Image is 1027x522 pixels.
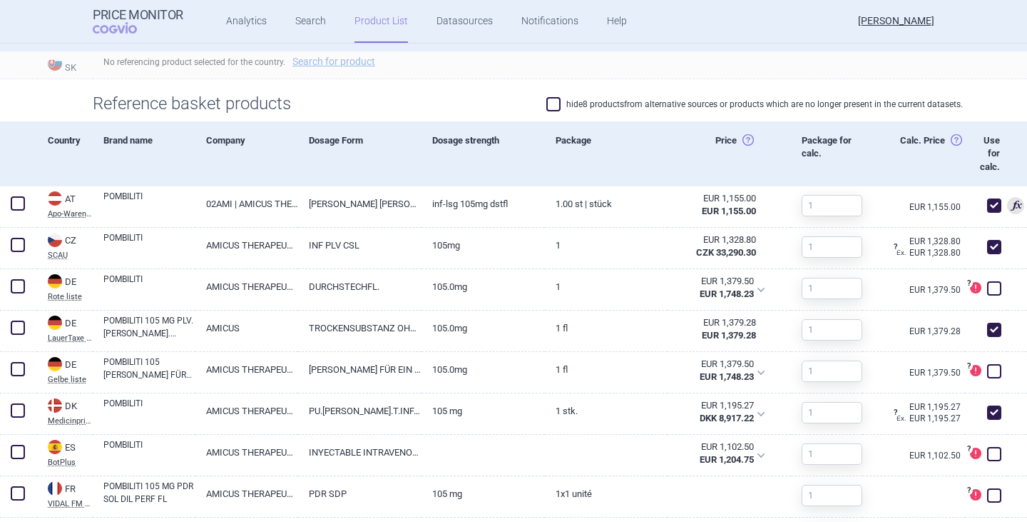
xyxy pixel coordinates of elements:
[37,438,93,466] a: ESESBotPlus
[791,121,859,186] div: Package for calc.
[678,275,754,301] abbr: MZSR metodika (hradené LP na recept)
[298,269,421,304] a: DURCHSTECHFL.
[668,121,791,186] div: Price
[48,440,62,454] img: Spain
[195,228,298,263] a: AMICUS THERAPEUTICS EUROPE LIMITED, [GEOGRAPHIC_DATA]
[896,411,965,426] div: EUR 1,195.27
[48,398,93,414] div: DK
[48,357,62,371] img: Germany
[545,352,668,387] a: 1 FL
[298,121,421,186] div: Dosage Form
[700,454,754,465] strong: EUR 1,204.75
[964,279,973,288] span: ?
[802,443,862,465] input: 1
[48,357,93,373] div: DE
[48,458,93,466] abbr: BotPlus
[37,356,93,383] a: DEDEGelbe liste
[702,206,756,216] strong: EUR 1,155.00
[964,362,973,371] span: ?
[962,121,1007,186] div: Use for calc.
[802,361,862,382] input: 1
[48,210,93,218] abbr: Apo-Warenv.III
[37,397,93,425] a: DKDKMedicinpriser
[802,236,862,258] input: 1
[48,191,62,206] img: Austria
[802,319,862,341] input: 1
[93,121,195,186] div: Brand name
[48,316,93,331] div: DE
[896,414,906,422] span: Ex.
[48,293,93,301] abbr: Rote liste
[678,399,754,412] div: EUR 1,195.27
[421,393,545,428] a: 105 mg
[48,251,93,259] abbr: SCAU
[545,186,668,221] a: 1.00 ST | Stück
[421,186,545,221] a: INF-LSG 105MG DSTFL
[702,330,756,341] strong: EUR 1,379.28
[298,228,421,263] a: INF PLV CSL
[678,441,754,466] abbr: MZSR metodika
[103,356,195,381] a: POMBILITI 105 [PERSON_NAME] FÜR EIN KONZENTRAT ZUR HERSTELLUNG EINER INFUSIONSLÖSUNG
[93,8,183,22] strong: Price Monitor
[48,334,93,342] abbr: LauerTaxe CGM
[195,393,298,428] a: AMICUS THERAPEUTICS EUROPE LTD.
[195,311,298,346] a: AMICUS
[545,476,668,511] a: 1x1 unité
[37,231,93,259] a: CZCZSCAU
[909,327,965,336] a: EUR 1,379.28
[421,352,545,387] a: 105.0mg
[48,376,93,383] abbr: Gelbe liste
[48,398,62,413] img: Denmark
[48,233,62,247] img: Czech Republic
[896,249,906,256] span: Ex.
[668,435,774,476] div: EUR 1,102.50EUR 1,204.75
[103,397,195,423] a: POMBILITI
[700,413,754,423] strong: DKK 8,917.22
[896,237,965,246] a: EUR 1,328.80
[103,231,195,257] a: POMBILITI
[48,274,93,290] div: DE
[48,500,93,508] abbr: VIDAL FM PRIX
[195,435,298,470] a: AMICUS THERAPEUTICS SLU
[896,246,965,260] div: EUR 1,328.80
[103,480,195,506] a: POMBILITI 105 MG PDR SOL DIL PERF FL
[37,480,93,508] a: FRFRVIDAL FM PRIX
[546,97,963,111] label: hide 8 products from alternative sources or products which are no longer present in the current d...
[298,311,421,346] a: TROCKENSUBSTANZ OHNE LÖSUNGSMITTEL
[545,121,668,186] div: Package
[93,94,934,114] h1: Reference basket products
[909,286,965,294] a: EUR 1,379.50
[103,438,195,464] a: POMBILITI
[37,273,93,301] a: DEDERote liste
[48,481,93,497] div: FR
[48,274,62,288] img: Germany
[37,121,93,186] div: Country
[298,352,421,387] a: [PERSON_NAME] FÜR EIN [PERSON_NAME]. ZUR [PERSON_NAME]. E. INF.-LSG.
[103,190,195,216] a: POMBILITI
[421,311,545,346] a: 105.0mg
[678,275,754,288] div: EUR 1,379.50
[48,481,62,496] img: France
[37,314,93,342] a: DEDELauerTaxe CGM
[668,269,774,311] div: EUR 1,379.50EUR 1,748.23
[37,55,93,76] span: SK
[48,316,62,330] img: Germany
[195,476,298,511] a: AMICUS THERAPEUTICS SAS
[195,186,298,221] a: 02AMI | AMICUS THERAPEUTICS EUROP
[545,228,668,263] a: 1
[103,57,382,67] span: No referencing product selected for the country.
[421,269,545,304] a: 105.0mg
[195,269,298,304] a: AMICUS THERAPEUTICS
[891,243,899,251] span: ?
[678,192,756,205] div: EUR 1,155.00
[678,192,756,218] abbr: Ex-Factory bez DPH zo zdroja
[93,22,157,34] span: COGVIO
[48,440,93,456] div: ES
[298,186,421,221] a: [PERSON_NAME] [PERSON_NAME] [PERSON_NAME].E.
[964,486,973,495] span: ?
[678,358,754,371] div: EUR 1,379.50
[678,316,756,329] div: EUR 1,379.28
[421,476,545,511] a: 105 mg
[668,393,774,435] div: EUR 1,195.27DKK 8,917.22
[545,269,668,304] a: 1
